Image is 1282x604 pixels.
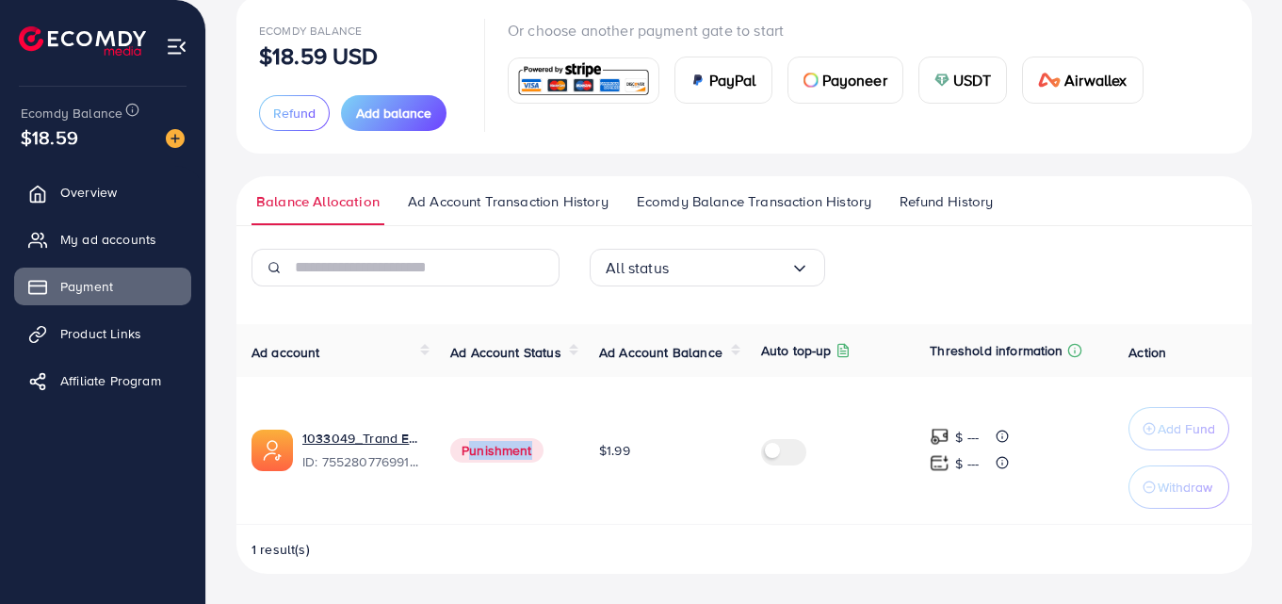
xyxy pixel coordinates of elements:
[709,69,756,91] span: PayPal
[930,427,949,447] img: top-up amount
[60,371,161,390] span: Affiliate Program
[955,452,979,475] p: $ ---
[302,429,420,472] div: <span class='underline'>1033049_Trand Era_1758525235875</span></br>7552807769917669384
[1158,476,1212,498] p: Withdraw
[1022,57,1143,104] a: cardAirwallex
[341,95,446,131] button: Add balance
[166,129,185,148] img: image
[14,173,191,211] a: Overview
[252,343,320,362] span: Ad account
[934,73,949,88] img: card
[21,104,122,122] span: Ecomdy Balance
[787,57,903,104] a: cardPayoneer
[60,230,156,249] span: My ad accounts
[674,57,772,104] a: cardPayPal
[259,23,362,39] span: Ecomdy Balance
[60,324,141,343] span: Product Links
[252,540,310,559] span: 1 result(s)
[900,191,993,212] span: Refund History
[918,57,1008,104] a: cardUSDT
[273,104,316,122] span: Refund
[1202,519,1268,590] iframe: Chat
[14,220,191,258] a: My ad accounts
[21,123,78,151] span: $18.59
[450,343,561,362] span: Ad Account Status
[514,60,653,101] img: card
[953,69,992,91] span: USDT
[508,57,659,104] a: card
[356,104,431,122] span: Add balance
[761,339,832,362] p: Auto top-up
[408,191,609,212] span: Ad Account Transaction History
[1158,417,1215,440] p: Add Fund
[19,26,146,56] img: logo
[252,430,293,471] img: ic-ads-acc.e4c84228.svg
[60,183,117,202] span: Overview
[1038,73,1061,88] img: card
[14,268,191,305] a: Payment
[955,426,979,449] p: $ ---
[606,253,669,283] span: All status
[637,191,871,212] span: Ecomdy Balance Transaction History
[930,453,949,473] img: top-up amount
[599,441,630,460] span: $1.99
[302,452,420,471] span: ID: 7552807769917669384
[450,438,544,463] span: Punishment
[930,339,1063,362] p: Threshold information
[259,44,379,67] p: $18.59 USD
[1128,407,1229,450] button: Add Fund
[166,36,187,57] img: menu
[60,277,113,296] span: Payment
[590,249,825,286] div: Search for option
[690,73,706,88] img: card
[14,362,191,400] a: Affiliate Program
[259,95,330,131] button: Refund
[1128,465,1229,509] button: Withdraw
[599,343,722,362] span: Ad Account Balance
[302,429,420,448] a: 1033049_Trand Era_1758525235875
[256,191,380,212] span: Balance Allocation
[1128,343,1166,362] span: Action
[822,69,887,91] span: Payoneer
[1064,69,1127,91] span: Airwallex
[803,73,819,88] img: card
[669,253,790,283] input: Search for option
[508,19,1159,41] p: Or choose another payment gate to start
[14,315,191,352] a: Product Links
